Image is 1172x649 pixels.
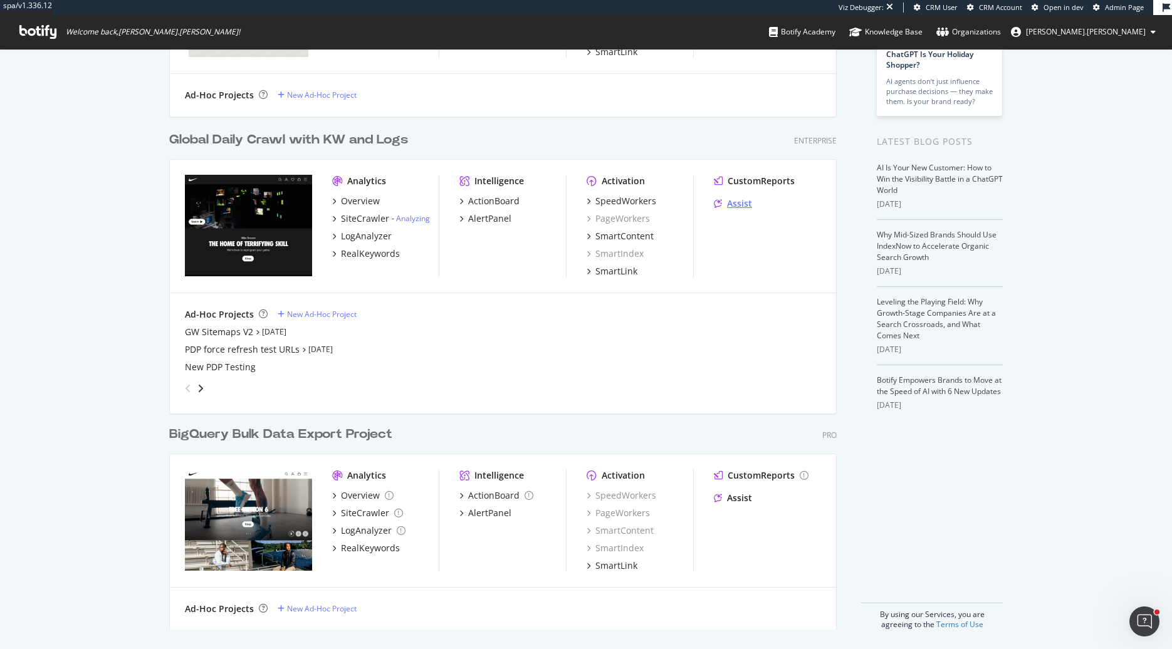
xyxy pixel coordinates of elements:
[967,3,1022,13] a: CRM Account
[459,195,520,207] a: ActionBoard
[169,131,408,149] div: Global Daily Crawl with KW and Logs
[595,559,637,572] div: SmartLink
[341,212,389,225] div: SiteCrawler
[1026,26,1146,37] span: christopher.hart
[714,197,752,210] a: Assist
[587,212,650,225] a: PageWorkers
[877,229,997,262] a: Why Mid-Sized Brands Should Use IndexNow to Accelerate Organic Search Growth
[587,542,644,554] a: SmartIndex
[341,542,400,554] div: RealKeywords
[595,265,637,278] div: SmartLink
[459,507,511,519] a: AlertPanel
[822,430,837,440] div: Pro
[587,195,656,207] a: SpeedWorkers
[287,90,357,100] div: New Ad-Hoc Project
[1032,3,1084,13] a: Open in dev
[474,175,524,187] div: Intelligence
[839,3,884,13] div: Viz Debugger:
[886,38,973,70] a: What Happens When ChatGPT Is Your Holiday Shopper?
[877,162,1003,195] a: AI Is Your New Customer: How to Win the Visibility Battle in a ChatGPT World
[185,603,254,615] div: Ad-Hoc Projects
[332,507,403,519] a: SiteCrawler
[728,469,795,482] div: CustomReports
[332,195,380,207] a: Overview
[332,247,400,260] a: RealKeywords
[66,27,240,37] span: Welcome back, [PERSON_NAME].[PERSON_NAME] !
[1044,3,1084,12] span: Open in dev
[886,76,993,106] div: AI agents don’t just influence purchase decisions — they make them. Is your brand ready?
[587,247,644,260] a: SmartIndex
[936,15,1001,49] a: Organizations
[332,489,394,502] a: Overview
[587,489,656,502] a: SpeedWorkers
[341,507,389,519] div: SiteCrawler
[262,326,286,337] a: [DATE]
[877,375,1002,397] a: Botify Empowers Brands to Move at the Speed of AI with 6 New Updates
[595,195,656,207] div: SpeedWorkers
[185,361,256,373] a: New PDP Testing
[185,326,253,338] a: GW Sitemaps V2
[849,15,923,49] a: Knowledge Base
[849,26,923,38] div: Knowledge Base
[602,175,645,187] div: Activation
[877,344,1003,355] div: [DATE]
[341,195,380,207] div: Overview
[587,230,654,242] a: SmartContent
[728,175,795,187] div: CustomReports
[278,309,357,319] a: New Ad-Hoc Project
[278,90,357,100] a: New Ad-Hoc Project
[877,266,1003,277] div: [DATE]
[341,489,380,502] div: Overview
[341,247,400,260] div: RealKeywords
[877,199,1003,210] div: [DATE]
[468,212,511,225] div: AlertPanel
[185,89,254,101] div: Ad-Hoc Projects
[914,3,958,13] a: CRM User
[877,135,1003,148] div: Latest Blog Posts
[332,542,400,554] a: RealKeywords
[468,489,520,502] div: ActionBoard
[332,212,430,225] a: SiteCrawler- Analyzing
[587,507,650,519] a: PageWorkers
[587,265,637,278] a: SmartLink
[347,175,386,187] div: Analytics
[1105,3,1144,12] span: Admin Page
[877,400,1003,411] div: [DATE]
[602,469,645,482] div: Activation
[979,3,1022,12] span: CRM Account
[714,469,808,482] a: CustomReports
[587,559,637,572] a: SmartLink
[332,524,405,537] a: LogAnalyzer
[936,619,983,630] a: Terms of Use
[278,603,357,614] a: New Ad-Hoc Project
[169,425,392,444] div: BigQuery Bulk Data Export Project
[1129,606,1159,636] iframe: Intercom live chat
[861,603,1003,630] div: By using our Services, you are agreeing to the
[474,469,524,482] div: Intelligence
[727,492,752,504] div: Assist
[396,213,430,224] a: Analyzing
[595,230,654,242] div: SmartContent
[727,197,752,210] div: Assist
[287,309,357,319] div: New Ad-Hoc Project
[347,469,386,482] div: Analytics
[332,230,392,242] a: LogAnalyzer
[196,382,205,395] div: angle-right
[1093,3,1144,13] a: Admin Page
[587,46,637,58] a: SmartLink
[392,213,430,224] div: -
[587,524,654,537] a: SmartContent
[169,425,397,444] a: BigQuery Bulk Data Export Project
[185,308,254,321] div: Ad-Hoc Projects
[185,343,300,356] a: PDP force refresh test URLs
[714,492,752,504] a: Assist
[341,524,392,537] div: LogAnalyzer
